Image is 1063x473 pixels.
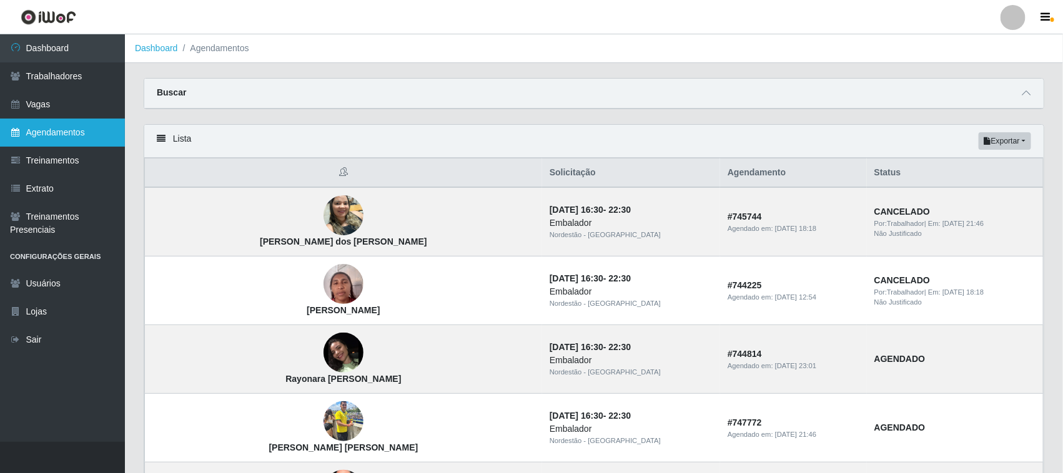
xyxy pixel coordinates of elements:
[260,236,427,246] strong: [PERSON_NAME] dos [PERSON_NAME]
[269,442,418,452] strong: [PERSON_NAME] [PERSON_NAME]
[550,367,713,378] div: Nordestão - [GEOGRAPHIC_DATA]
[178,42,249,55] li: Agendamentos
[550,342,603,352] time: [DATE] 16:30
[775,293,816,301] time: [DATE] 12:54
[728,361,859,371] div: Agendado em:
[728,349,762,359] strong: # 744814
[324,189,363,242] img: Janiele Ribeiro dos Santos
[144,125,1044,158] div: Lista
[285,374,401,384] strong: Rayonara [PERSON_NAME]
[728,212,762,222] strong: # 745744
[157,87,186,97] strong: Buscar
[550,205,603,215] time: [DATE] 16:30
[550,422,713,436] div: Embalador
[874,354,926,364] strong: AGENDADO
[942,288,984,296] time: [DATE] 18:18
[942,220,984,227] time: [DATE] 21:46
[21,9,76,25] img: CoreUI Logo
[728,429,859,440] div: Agendado em:
[550,230,713,240] div: Nordestão - [GEOGRAPHIC_DATA]
[874,287,1036,298] div: | Em:
[874,422,926,432] strong: AGENDADO
[550,411,603,421] time: [DATE] 16:30
[874,297,1036,308] div: Não Justificado
[550,285,713,298] div: Embalador
[775,362,816,369] time: [DATE] 23:01
[550,205,631,215] strong: -
[874,220,924,227] span: Por: Trabalhador
[550,273,631,283] strong: -
[874,288,924,296] span: Por: Trabalhador
[550,436,713,446] div: Nordestão - [GEOGRAPHIC_DATA]
[125,34,1063,63] nav: breadcrumb
[550,217,713,230] div: Embalador
[550,273,603,283] time: [DATE] 16:30
[720,158,867,188] th: Agendamento
[979,132,1031,150] button: Exportar
[867,158,1044,188] th: Status
[324,333,363,373] img: Rayonara Rosa Da Silva
[550,342,631,352] strong: -
[728,280,762,290] strong: # 744225
[609,411,631,421] time: 22:30
[874,207,930,217] strong: CANCELADO
[728,417,762,427] strong: # 747772
[550,354,713,367] div: Embalador
[550,298,713,309] div: Nordestão - [GEOGRAPHIC_DATA]
[874,218,1036,229] div: | Em:
[324,395,363,448] img: Hitalo Matheus Gomes de Melo
[609,273,631,283] time: 22:30
[874,228,1036,239] div: Não Justificado
[542,158,720,188] th: Solicitação
[728,223,859,234] div: Agendado em:
[609,342,631,352] time: 22:30
[324,258,363,311] img: Nataliana de Lima
[609,205,631,215] time: 22:30
[874,275,930,285] strong: CANCELADO
[728,292,859,303] div: Agendado em:
[550,411,631,421] strong: -
[307,305,380,315] strong: [PERSON_NAME]
[775,431,816,438] time: [DATE] 21:46
[775,225,816,232] time: [DATE] 18:18
[135,43,178,53] a: Dashboard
